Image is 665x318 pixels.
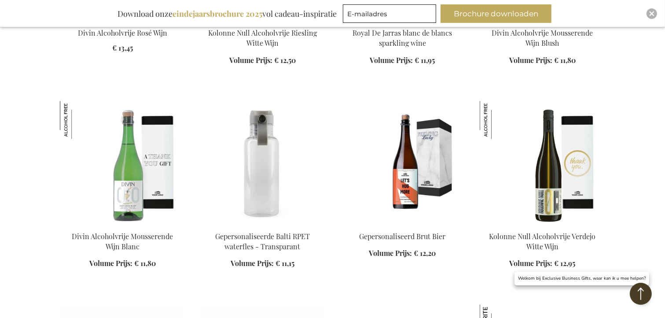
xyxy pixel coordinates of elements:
span: Volume Prijs: [229,55,272,65]
span: € 11,95 [415,55,435,65]
span: Volume Prijs: [509,55,552,65]
a: Volume Prijs: € 12,95 [510,259,576,269]
span: € 12,95 [555,259,576,268]
a: Personalised Balti RPET Water Bottle [200,221,326,229]
img: Divin Alcoholvrije Mousserende Wijn Blanc [60,101,98,139]
a: Kolonne Null Alcoholvrije Riesling Witte Wijn [208,28,317,48]
a: Volume Prijs: € 12,50 [229,55,296,66]
img: Kolonne Null Non-Alcoholic Verdejo White Wine [480,101,606,224]
a: Royal De Jarras blanc de blancs sparkling wine [353,28,452,48]
b: eindejaarsbrochure 2025 [173,8,262,19]
span: € 11,80 [554,55,576,65]
a: Gepersonaliseerd Brut Bier [360,232,446,241]
a: Volume Prijs: € 11,80 [89,259,156,269]
a: Divin Alcoholvrije Mousserende Wijn Blanc [72,232,173,251]
span: € 13,45 [112,43,133,52]
span: Volume Prijs: [510,259,553,268]
a: Volume Prijs: € 11,15 [231,259,294,269]
img: Close [649,11,654,16]
button: Brochure downloaden [441,4,551,23]
span: Volume Prijs: [369,248,412,258]
div: Download onze vol cadeau-inspiratie [114,4,341,23]
img: Personalised Champagne Beer [340,101,466,224]
a: Personalised Champagne Beer [340,221,466,229]
a: Kolonne Null Non-Alcoholic Verdejo White Wine Kolonne Null Alcoholvrije Verdejo Witte Wijn [480,221,606,229]
span: € 11,80 [134,259,156,268]
img: Personalised Balti RPET Water Bottle [200,101,326,224]
a: Kolonne Null Alcoholvrije Verdejo Witte Wijn [489,232,596,251]
span: € 11,15 [276,259,294,268]
a: Divin Alcoholvrije Mousserende Wijn Blush [492,28,593,48]
img: Divin Non-Alcoholic Sparkling Wine Blanc [60,101,186,224]
span: Volume Prijs: [370,55,413,65]
a: Gepersonaliseerde Balti RPET waterfles - Transparant [215,232,310,251]
a: Volume Prijs: € 11,95 [370,55,435,66]
a: Volume Prijs: € 12,20 [369,248,436,259]
span: Volume Prijs: [231,259,274,268]
form: marketing offers and promotions [343,4,439,26]
a: Divin Alcoholvrije Rosé Wijn [78,28,167,37]
input: E-mailadres [343,4,436,23]
div: Close [647,8,657,19]
a: Divin Non-Alcoholic Sparkling Wine Blanc Divin Alcoholvrije Mousserende Wijn Blanc [60,221,186,229]
span: € 12,20 [414,248,436,258]
span: € 12,50 [274,55,296,65]
span: Volume Prijs: [89,259,132,268]
a: Volume Prijs: € 11,80 [509,55,576,66]
img: Kolonne Null Alcoholvrije Verdejo Witte Wijn [480,101,518,139]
